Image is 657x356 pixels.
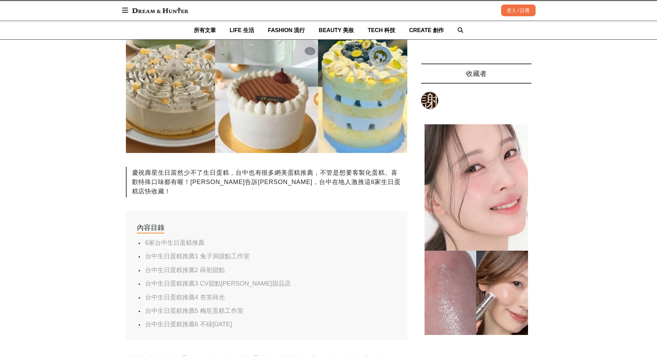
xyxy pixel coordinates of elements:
span: 收藏者 [466,70,487,77]
a: 謝 [421,92,438,109]
a: 台中生日蛋糕推薦5 梅笙蛋糕工作室 [145,307,243,314]
img: Dream & Hunter [129,4,192,17]
a: CREATE 創作 [409,21,444,39]
a: LIFE 生活 [230,21,254,39]
a: FASHION 流行 [268,21,305,39]
div: 慶祝壽星生日當然少不了生日蛋糕，台中也有很多網美蛋糕推薦，不管是想要客製化蛋糕、喜歡特殊口味都有喔！[PERSON_NAME]告訴[PERSON_NAME]，台中在地人激推這6家生日蛋糕店快收藏！ [126,167,407,198]
span: FASHION 流行 [268,27,305,33]
span: LIFE 生活 [230,27,254,33]
span: CREATE 創作 [409,27,444,33]
div: 內容目錄 [137,222,165,233]
a: 台中生日蛋糕推薦4 杏芙蒔光 [145,294,225,301]
a: 台中生日蛋糕推薦1 兔子洞甜點工作室 [145,253,250,260]
span: TECH 科技 [368,27,395,33]
a: 所有文章 [194,21,216,39]
a: 6家台中生日蛋糕推薦 [145,239,205,246]
div: 登入 / 註冊 [501,4,536,16]
a: 台中生日蛋糕推薦2 蒔初甜點 [145,267,225,273]
a: 台中生日蛋糕推薦6 不碌[DATE] [145,321,232,328]
a: 台中生日蛋糕推薦3 CV甜點[PERSON_NAME]甜品店 [145,280,291,287]
span: BEAUTY 美妝 [319,27,354,33]
a: BEAUTY 美妝 [319,21,354,39]
a: TECH 科技 [368,21,395,39]
img: 水光肌底妝教學！初學者也能掌握的5大上妝技巧，畫完像打過皮秒，勻膚透亮還零毛孔 [425,124,528,335]
span: 所有文章 [194,27,216,33]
